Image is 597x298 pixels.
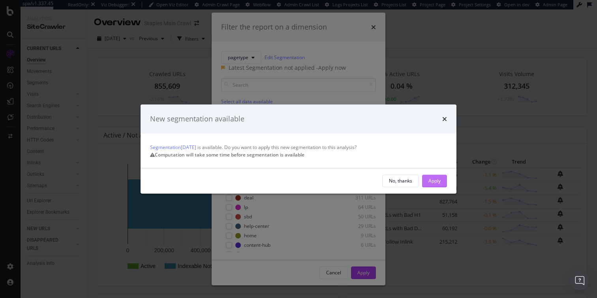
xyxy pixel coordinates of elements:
[150,151,447,158] div: warning banner
[442,114,447,124] div: times
[428,177,441,184] div: Apply
[141,104,456,194] div: modal
[570,271,589,290] div: Open Intercom Messenger
[382,175,419,187] button: No, thanks
[155,151,447,158] div: Computation will take some time before segmentation is available
[389,177,412,184] div: No, thanks
[422,175,447,187] button: Apply
[141,134,456,168] div: is available. Do you want to apply this new segmentation to this analysis?
[150,114,244,124] div: New segmentation available
[150,143,196,151] a: Segmentation[DATE]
